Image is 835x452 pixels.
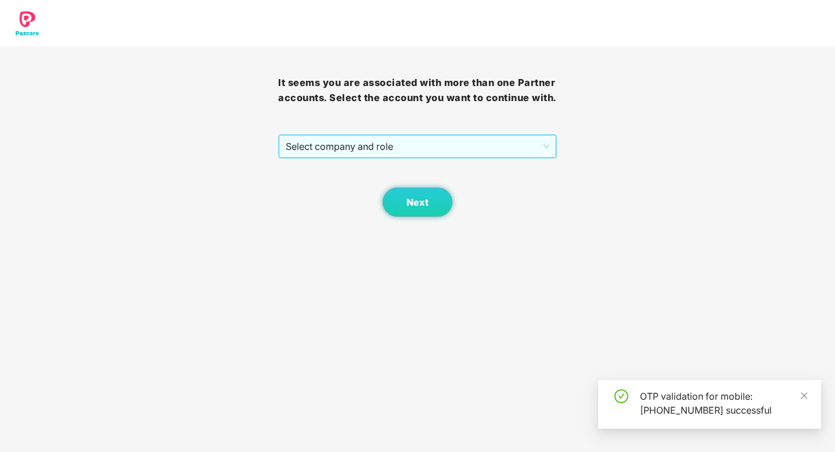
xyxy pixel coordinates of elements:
span: check-circle [614,389,628,403]
h3: It seems you are associated with more than one Partner accounts. Select the account you want to c... [278,76,556,105]
span: Next [406,197,429,208]
span: Select company and role [286,135,549,157]
button: Next [383,188,452,217]
div: OTP validation for mobile: [PHONE_NUMBER] successful [640,389,807,417]
span: close [800,392,808,400]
